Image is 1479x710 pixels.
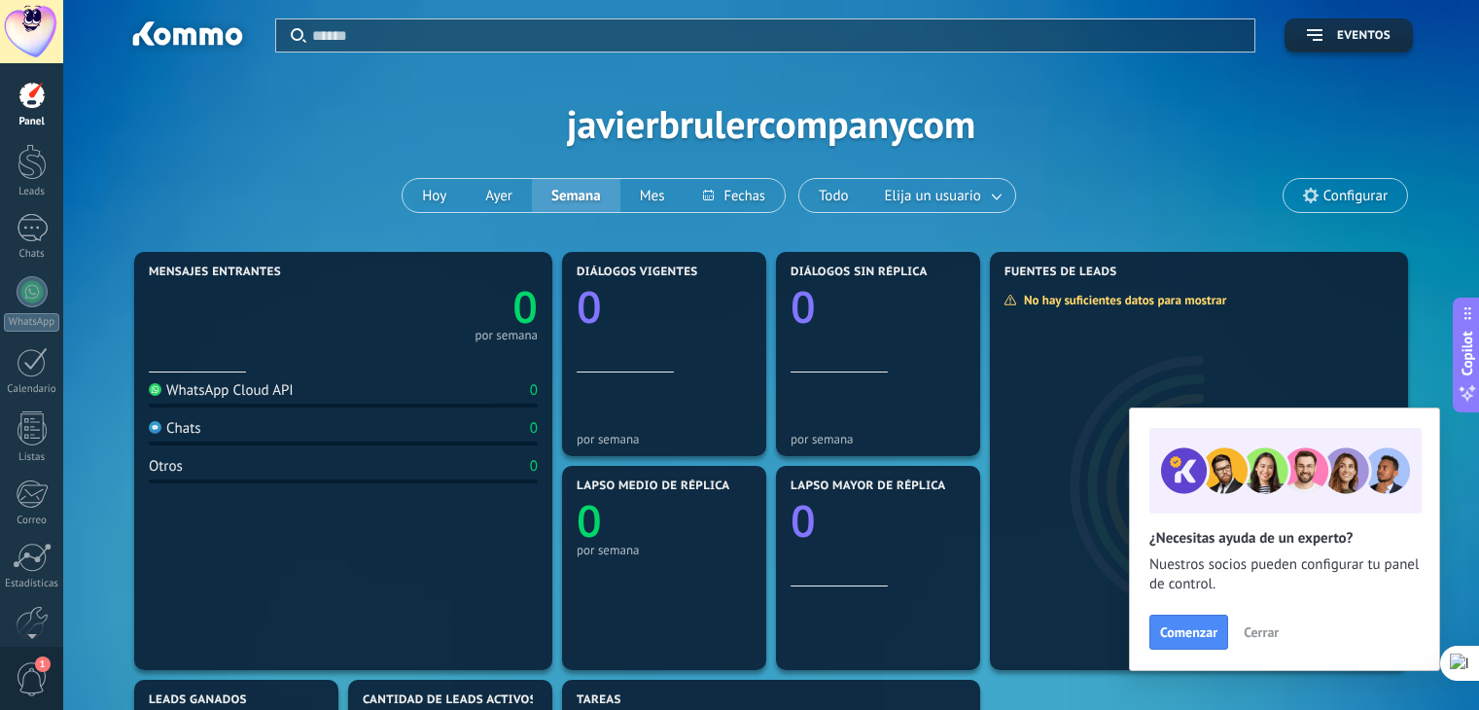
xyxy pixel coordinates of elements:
[1160,625,1217,639] span: Comenzar
[577,266,698,279] span: Diálogos vigentes
[577,693,621,707] span: Tareas
[4,248,60,261] div: Chats
[466,179,532,212] button: Ayer
[1149,555,1420,594] span: Nuestros socios pueden configurar tu panel de control.
[343,277,538,337] a: 0
[530,419,538,438] div: 0
[532,179,620,212] button: Semana
[149,266,281,279] span: Mensajes entrantes
[363,693,537,707] span: Cantidad de leads activos
[1285,18,1413,53] button: Eventos
[149,421,161,434] img: Chats
[1244,625,1279,639] span: Cerrar
[149,381,294,400] div: WhatsApp Cloud API
[530,381,538,400] div: 0
[577,277,602,337] text: 0
[620,179,685,212] button: Mes
[1004,292,1240,308] div: No hay suficientes datos para mostrar
[1149,615,1228,650] button: Comenzar
[791,266,928,279] span: Diálogos sin réplica
[4,116,60,128] div: Panel
[149,457,183,476] div: Otros
[4,515,60,527] div: Correo
[4,451,60,464] div: Listas
[35,657,51,672] span: 1
[4,383,60,396] div: Calendario
[1337,29,1391,43] span: Eventos
[791,277,816,337] text: 0
[577,491,602,550] text: 0
[149,693,247,707] span: Leads ganados
[791,432,966,446] div: por semana
[1235,618,1287,647] button: Cerrar
[791,491,816,550] text: 0
[4,186,60,198] div: Leads
[403,179,466,212] button: Hoy
[791,479,945,493] span: Lapso mayor de réplica
[684,179,784,212] button: Fechas
[577,543,752,557] div: por semana
[1458,332,1477,376] span: Copilot
[1149,529,1420,548] h2: ¿Necesitas ayuda de un experto?
[512,277,538,337] text: 0
[149,383,161,396] img: WhatsApp Cloud API
[577,432,752,446] div: por semana
[149,419,201,438] div: Chats
[4,313,59,332] div: WhatsApp
[530,457,538,476] div: 0
[1323,188,1388,204] span: Configurar
[475,331,538,340] div: por semana
[868,179,1015,212] button: Elija un usuario
[881,183,985,209] span: Elija un usuario
[1004,266,1117,279] span: Fuentes de leads
[577,479,730,493] span: Lapso medio de réplica
[4,578,60,590] div: Estadísticas
[799,179,868,212] button: Todo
